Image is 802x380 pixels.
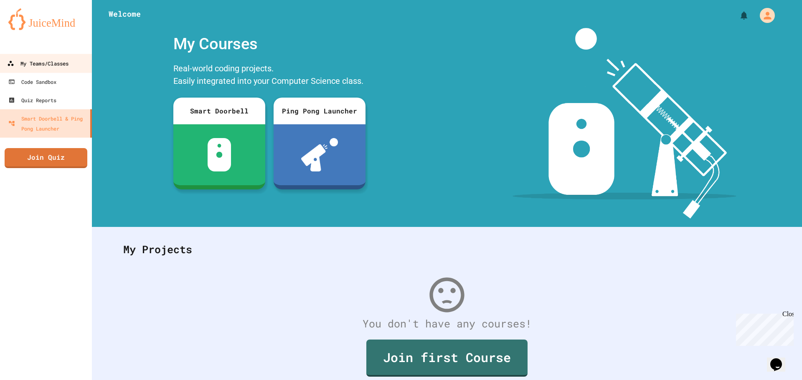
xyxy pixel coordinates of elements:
[7,58,69,69] div: My Teams/Classes
[208,138,231,171] img: sdb-white.svg
[3,3,58,53] div: Chat with us now!Close
[115,233,779,266] div: My Projects
[723,8,751,23] div: My Notifications
[513,28,736,219] img: banner-image-my-projects.png
[366,340,528,377] a: Join first Course
[8,113,87,133] div: Smart Doorbell & Ping Pong Launcher
[8,95,56,105] div: Quiz Reports
[8,8,84,30] img: logo-orange.svg
[8,77,56,87] div: Code Sandbox
[169,28,370,60] div: My Courses
[5,148,87,168] a: Join Quiz
[115,316,779,332] div: You don't have any courses!
[733,310,794,346] iframe: chat widget
[751,6,777,25] div: My Account
[767,347,794,372] iframe: chat widget
[173,98,265,124] div: Smart Doorbell
[169,60,370,91] div: Real-world coding projects. Easily integrated into your Computer Science class.
[274,98,365,124] div: Ping Pong Launcher
[301,138,338,171] img: ppl-with-ball.png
